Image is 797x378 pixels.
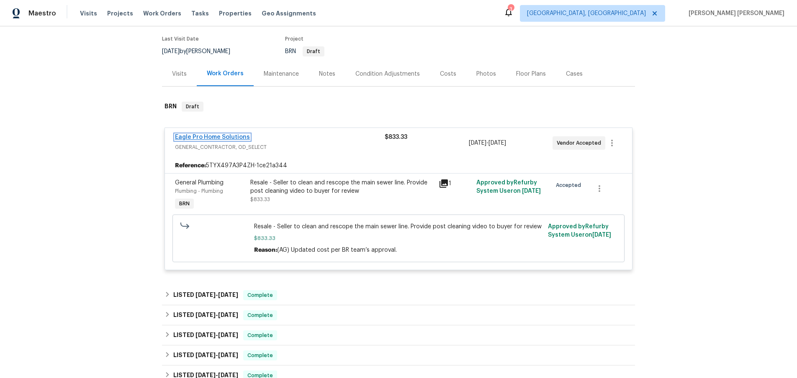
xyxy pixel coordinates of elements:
[439,179,471,189] div: 1
[244,331,276,340] span: Complete
[173,310,238,320] h6: LISTED
[195,352,216,358] span: [DATE]
[80,9,97,18] span: Visits
[173,330,238,340] h6: LISTED
[165,102,177,112] h6: BRN
[685,9,784,18] span: [PERSON_NAME] [PERSON_NAME]
[175,180,224,186] span: General Plumbing
[195,372,216,378] span: [DATE]
[162,345,635,365] div: LISTED [DATE]-[DATE]Complete
[162,49,180,54] span: [DATE]
[219,9,252,18] span: Properties
[264,70,299,78] div: Maintenance
[469,140,486,146] span: [DATE]
[28,9,56,18] span: Maestro
[516,70,546,78] div: Floor Plans
[476,70,496,78] div: Photos
[488,140,506,146] span: [DATE]
[508,5,514,13] div: 3
[165,158,632,173] div: 5TYX497A3P4ZH-1ce21a344
[469,139,506,147] span: -
[162,285,635,305] div: LISTED [DATE]-[DATE]Complete
[440,70,456,78] div: Costs
[195,292,216,298] span: [DATE]
[592,232,611,238] span: [DATE]
[175,161,206,170] b: Reference:
[244,351,276,360] span: Complete
[218,372,238,378] span: [DATE]
[303,49,324,54] span: Draft
[254,247,277,253] span: Reason:
[548,224,611,238] span: Approved by Refurby System User on
[107,9,133,18] span: Projects
[285,49,324,54] span: BRN
[191,10,209,16] span: Tasks
[183,102,203,111] span: Draft
[250,179,434,195] div: Resale - Seller to clean and rescope the main sewer line. Provide post cleaning video to buyer fo...
[522,188,541,194] span: [DATE]
[254,222,543,231] span: Resale - Seller to clean and rescope the main sewer line. Provide post cleaning video to buyer fo...
[143,9,181,18] span: Work Orders
[207,69,244,78] div: Work Orders
[175,134,250,140] a: Eagle Pro Home Solutions
[162,93,635,120] div: BRN Draft
[476,180,541,194] span: Approved by Refurby System User on
[527,9,646,18] span: [GEOGRAPHIC_DATA], [GEOGRAPHIC_DATA]
[566,70,583,78] div: Cases
[254,234,543,243] span: $833.33
[173,350,238,360] h6: LISTED
[385,134,407,140] span: $833.33
[175,189,223,194] span: Plumbing - Plumbing
[244,311,276,319] span: Complete
[277,247,397,253] span: (AG) Updated cost per BR team’s approval.
[162,36,199,41] span: Last Visit Date
[162,325,635,345] div: LISTED [DATE]-[DATE]Complete
[162,305,635,325] div: LISTED [DATE]-[DATE]Complete
[172,70,187,78] div: Visits
[218,332,238,338] span: [DATE]
[195,312,238,318] span: -
[319,70,335,78] div: Notes
[175,143,385,151] span: GENERAL_CONTRACTOR, OD_SELECT
[285,36,303,41] span: Project
[556,181,584,189] span: Accepted
[218,352,238,358] span: [DATE]
[176,199,193,208] span: BRN
[173,290,238,300] h6: LISTED
[355,70,420,78] div: Condition Adjustments
[195,332,238,338] span: -
[195,372,238,378] span: -
[195,292,238,298] span: -
[195,352,238,358] span: -
[557,139,604,147] span: Vendor Accepted
[262,9,316,18] span: Geo Assignments
[218,292,238,298] span: [DATE]
[218,312,238,318] span: [DATE]
[244,291,276,299] span: Complete
[195,332,216,338] span: [DATE]
[250,197,270,202] span: $833.33
[195,312,216,318] span: [DATE]
[162,46,240,56] div: by [PERSON_NAME]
